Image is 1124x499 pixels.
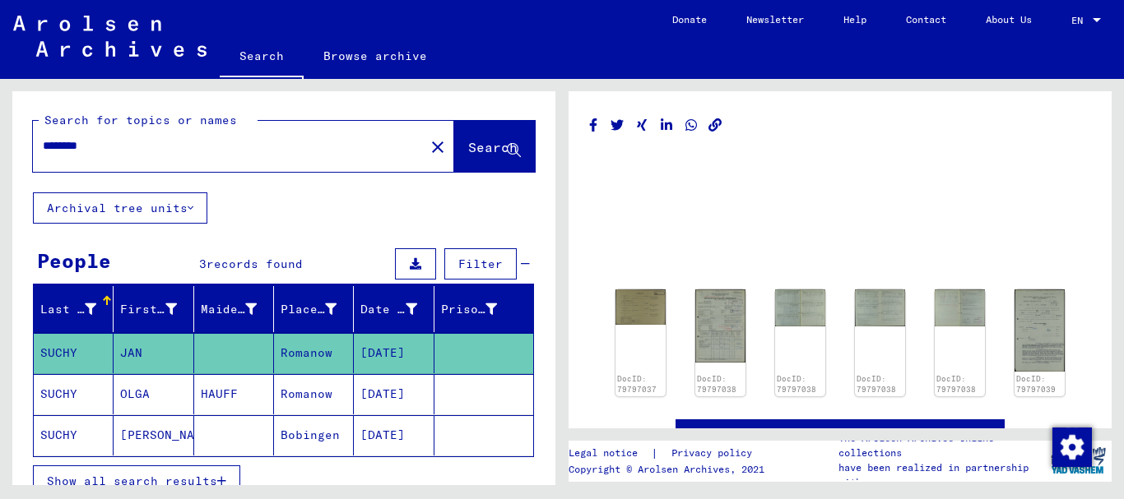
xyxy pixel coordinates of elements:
button: Archival tree units [33,192,207,224]
a: Legal notice [569,445,651,462]
div: Maiden Name [201,296,277,322]
div: Place of Birth [281,296,357,322]
mat-cell: Bobingen [274,415,354,455]
div: Last Name [40,296,117,322]
mat-cell: SUCHY [34,374,114,414]
button: Copy link [707,115,724,136]
mat-cell: [DATE] [354,374,434,414]
mat-cell: OLGA [114,374,193,414]
img: 002.jpg [775,289,825,326]
a: DocID: 79797038 [697,374,736,395]
mat-header-cell: Maiden Name [194,286,274,332]
mat-header-cell: Date of Birth [354,286,434,332]
mat-cell: SUCHY [34,333,114,373]
button: Clear [421,130,454,163]
p: have been realized in partnership with [838,460,1044,490]
mat-header-cell: Place of Birth [274,286,354,332]
mat-icon: close [428,137,448,157]
a: Search [220,36,304,79]
button: Share on Xing [634,115,651,136]
mat-label: Search for topics or names [44,113,237,127]
a: Privacy policy [658,445,772,462]
img: Arolsen_neg.svg [13,16,207,57]
button: Search [454,121,535,172]
span: EN [1071,15,1089,26]
div: | [569,445,772,462]
div: First Name [120,301,176,318]
a: Browse archive [304,36,447,76]
mat-cell: Romanow [274,374,354,414]
button: Share on Twitter [609,115,626,136]
mat-cell: [DATE] [354,333,434,373]
mat-cell: [PERSON_NAME] [114,415,193,455]
div: Maiden Name [201,301,257,318]
img: 001.jpg [615,289,666,324]
div: Date of Birth [360,301,416,318]
img: 001.jpg [695,289,745,363]
p: The Arolsen Archives online collections [838,431,1044,460]
mat-cell: [DATE] [354,415,434,455]
a: DocID: 79797037 [617,374,657,395]
img: 001.jpg [1015,289,1065,372]
button: Filter [444,248,517,280]
a: DocID: 79797038 [936,374,976,395]
div: People [37,246,111,275]
div: Date of Birth [360,296,437,322]
p: Copyright © Arolsen Archives, 2021 [569,462,772,477]
div: Last Name [40,301,96,318]
div: Prisoner # [441,296,518,322]
div: Change consent [1052,427,1091,466]
button: Share on WhatsApp [683,115,700,136]
button: Share on LinkedIn [658,115,676,136]
span: Show all search results [47,474,217,488]
mat-header-cell: Prisoner # [434,286,533,332]
mat-header-cell: First Name [114,286,193,332]
span: 3 [199,256,207,271]
img: yv_logo.png [1047,440,1109,481]
img: 003.jpg [855,289,905,326]
img: Change consent [1052,427,1092,467]
mat-cell: Romanow [274,333,354,373]
span: Search [468,139,518,155]
a: DocID: 79797039 [1016,374,1056,395]
div: Prisoner # [441,301,497,318]
mat-cell: HAUFF [194,374,274,414]
mat-cell: SUCHY [34,415,114,455]
a: DocID: 79797038 [857,374,896,395]
span: records found [207,256,303,271]
a: DocID: 79797038 [777,374,816,395]
span: Filter [458,256,503,271]
button: Share on Facebook [585,115,602,136]
div: First Name [120,296,197,322]
button: Show all search results [33,465,240,497]
div: Place of Birth [281,301,337,318]
img: 004.jpg [935,289,985,326]
mat-cell: JAN [114,333,193,373]
a: See comments created before [DATE] [714,425,966,442]
mat-header-cell: Last Name [34,286,114,332]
